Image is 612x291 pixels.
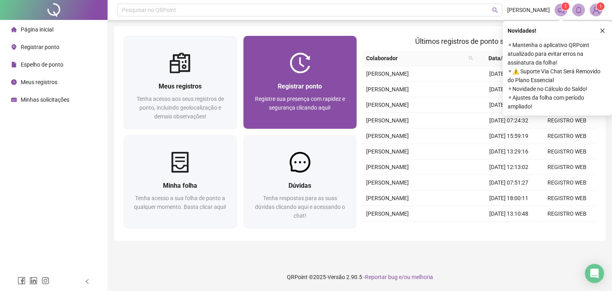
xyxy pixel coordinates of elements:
a: DúvidasTenha respostas para as suas dúvidas clicando aqui e acessando o chat! [243,135,357,228]
span: clock-circle [11,79,17,85]
span: Meus registros [21,79,57,85]
span: Reportar bug e/ou melhoria [365,274,433,280]
img: 89967 [590,4,602,16]
span: [PERSON_NAME] [366,210,409,217]
span: Data/Hora [480,54,524,63]
span: file [11,62,17,67]
span: [PERSON_NAME] [366,164,409,170]
span: [PERSON_NAME] [507,6,550,14]
span: linkedin [29,277,37,285]
td: REGISTRO WEB [538,206,596,222]
span: ⚬ Ajustes da folha com período ampliado! [508,93,607,111]
span: Colaborador [366,54,465,63]
span: [PERSON_NAME] [366,86,409,92]
span: environment [11,44,17,50]
th: Data/Hora [477,51,533,66]
span: Registrar ponto [278,83,322,90]
span: Tenha acesso a sua folha de ponto a qualquer momento. Basta clicar aqui! [134,195,226,210]
a: Minha folhaTenha acesso a sua folha de ponto a qualquer momento. Basta clicar aqui! [124,135,237,228]
span: ⚬ Novidade no Cálculo do Saldo! [508,85,607,93]
span: close [600,28,605,33]
span: Dúvidas [288,182,311,189]
span: Registrar ponto [21,44,59,50]
span: Registre sua presença com rapidez e segurança clicando aqui! [255,96,345,111]
span: home [11,27,17,32]
span: Espelho de ponto [21,61,63,68]
span: Tenha acesso aos seus registros de ponto, incluindo geolocalização e demais observações! [137,96,224,120]
td: [DATE] 12:13:02 [480,159,538,175]
span: Versão [328,274,345,280]
span: ⚬ Mantenha o aplicativo QRPoint atualizado para evitar erros na assinatura da folha! [508,41,607,67]
span: Minhas solicitações [21,96,69,103]
span: search [467,52,475,64]
span: Novidades ! [508,26,536,35]
td: REGISTRO WEB [538,113,596,128]
td: [DATE] 13:29:16 [480,144,538,159]
span: 1 [564,4,567,9]
span: Meus registros [159,83,202,90]
span: instagram [41,277,49,285]
td: [DATE] 15:59:19 [480,128,538,144]
sup: 1 [561,2,569,10]
span: Últimos registros de ponto sincronizados [415,37,544,45]
td: [DATE] 07:51:27 [480,175,538,191]
span: schedule [11,97,17,102]
td: REGISTRO WEB [538,128,596,144]
a: Registrar pontoRegistre sua presença com rapidez e segurança clicando aqui! [243,36,357,129]
span: bell [575,6,582,14]
td: [DATE] 18:18:23 [480,66,538,82]
span: facebook [18,277,25,285]
span: [PERSON_NAME] [366,179,409,186]
span: search [492,7,498,13]
td: REGISTRO WEB [538,191,596,206]
td: [DATE] 18:00:11 [480,191,538,206]
span: [PERSON_NAME] [366,117,409,124]
span: [PERSON_NAME] [366,71,409,77]
span: ⚬ ⚠️ Suporte Via Chat Será Removido do Plano Essencial [508,67,607,85]
td: [DATE] 13:10:48 [480,206,538,222]
span: notification [557,6,565,14]
td: REGISTRO WEB [538,144,596,159]
td: REGISTRO WEB [538,222,596,237]
span: [PERSON_NAME] [366,102,409,108]
span: Minha folha [163,182,197,189]
a: Meus registrosTenha acesso aos seus registros de ponto, incluindo geolocalização e demais observa... [124,36,237,129]
span: Página inicial [21,26,53,33]
span: [PERSON_NAME] [366,148,409,155]
td: [DATE] 07:24:32 [480,113,538,128]
span: [PERSON_NAME] [366,195,409,201]
td: [DATE] 12:13:35 [480,222,538,237]
div: Open Intercom Messenger [585,264,604,283]
span: 1 [599,4,602,9]
span: Tenha respostas para as suas dúvidas clicando aqui e acessando o chat! [255,195,345,219]
span: search [469,56,473,61]
span: [PERSON_NAME] [366,133,409,139]
td: [DATE] 12:11:50 [480,97,538,113]
td: REGISTRO WEB [538,175,596,191]
sup: Atualize o seu contato no menu Meus Dados [596,2,604,10]
td: [DATE] 13:15:20 [480,82,538,97]
td: REGISTRO WEB [538,159,596,175]
footer: QRPoint © 2025 - 2.90.5 - [108,263,612,291]
span: left [84,279,90,284]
